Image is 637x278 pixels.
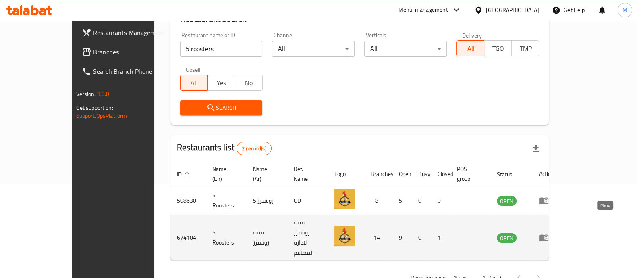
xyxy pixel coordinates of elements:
[533,162,560,186] th: Action
[170,215,206,261] td: 674104
[272,41,355,57] div: All
[431,162,450,186] th: Closed
[456,40,484,56] button: All
[294,164,318,184] span: Ref. Name
[180,75,208,91] button: All
[287,215,328,261] td: فيف روسترز لادارة المطاعم
[497,234,517,243] span: OPEN
[539,196,554,205] div: Menu
[364,41,447,57] div: All
[211,77,232,89] span: Yes
[237,145,271,153] span: 2 record(s)
[212,164,237,184] span: Name (En)
[253,164,278,184] span: Name (Ar)
[184,77,205,89] span: All
[334,226,355,246] img: 5 Roosters
[75,23,178,42] a: Restaurants Management
[206,215,247,261] td: 5 Roosters
[247,186,287,215] td: 5 روسترز
[431,186,450,215] td: 0
[97,89,110,99] span: 1.0.0
[511,40,539,56] button: TMP
[364,215,392,261] td: 14
[170,186,206,215] td: 508630
[235,75,263,91] button: No
[328,162,364,186] th: Logo
[412,186,431,215] td: 0
[93,67,172,76] span: Search Branch Phone
[462,32,482,38] label: Delivery
[75,62,178,81] a: Search Branch Phone
[170,162,560,261] table: enhanced table
[334,189,355,209] img: 5 Roosters
[180,41,263,57] input: Search for restaurant name or ID..
[287,186,328,215] td: OD
[207,75,235,91] button: Yes
[177,169,192,179] span: ID
[412,162,431,186] th: Busy
[76,89,96,99] span: Version:
[457,164,481,184] span: POS group
[237,142,272,155] div: Total records count
[247,215,287,261] td: فيف روسترز
[392,215,412,261] td: 9
[75,42,178,62] a: Branches
[431,215,450,261] td: 1
[206,186,247,215] td: 5 Roosters
[76,111,127,121] a: Support.OpsPlatform
[497,196,517,206] span: OPEN
[392,186,412,215] td: 5
[93,28,172,38] span: Restaurants Management
[364,186,392,215] td: 8
[460,43,481,54] span: All
[392,162,412,186] th: Open
[497,169,523,179] span: Status
[180,100,263,115] button: Search
[488,43,508,54] span: TGO
[239,77,259,89] span: No
[76,102,113,113] span: Get support on:
[486,6,539,15] div: [GEOGRAPHIC_DATA]
[398,5,448,15] div: Menu-management
[93,47,172,57] span: Branches
[526,139,546,158] div: Export file
[484,40,512,56] button: TGO
[180,13,539,25] h2: Restaurant search
[186,67,201,72] label: Upsell
[177,142,272,155] h2: Restaurants list
[412,215,431,261] td: 0
[187,103,256,113] span: Search
[622,6,627,15] span: M
[515,43,536,54] span: TMP
[364,162,392,186] th: Branches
